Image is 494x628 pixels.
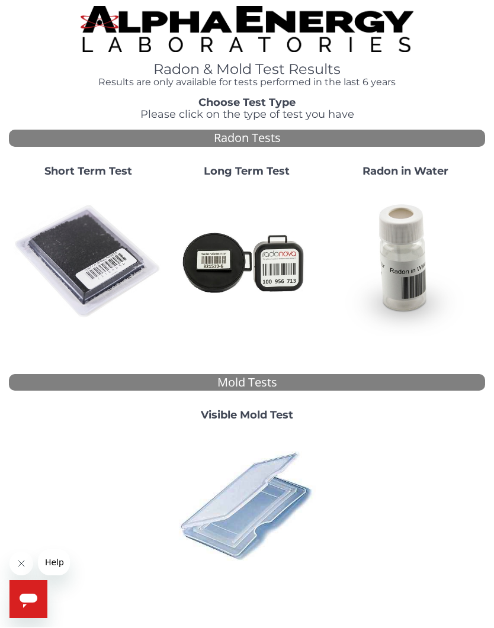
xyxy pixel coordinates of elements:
[38,550,70,576] iframe: Message from company
[201,409,293,422] strong: Visible Mold Test
[9,375,485,392] div: Mold Tests
[363,165,448,178] strong: Radon in Water
[81,78,414,88] h4: Results are only available for tests performed in the last 6 years
[81,62,414,78] h1: Radon & Mold Test Results
[172,431,322,581] img: PI42764010.jpg
[9,552,33,576] iframe: Close message
[331,188,480,337] img: RadoninWater.jpg
[9,581,47,619] iframe: Button to launch messaging window
[140,108,354,121] span: Please click on the type of test you have
[172,188,322,337] img: Radtrak2vsRadtrak3.jpg
[198,96,296,110] strong: Choose Test Type
[204,165,290,178] strong: Long Term Test
[9,130,485,147] div: Radon Tests
[44,165,132,178] strong: Short Term Test
[14,188,163,337] img: ShortTerm.jpg
[81,7,414,53] img: TightCrop.jpg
